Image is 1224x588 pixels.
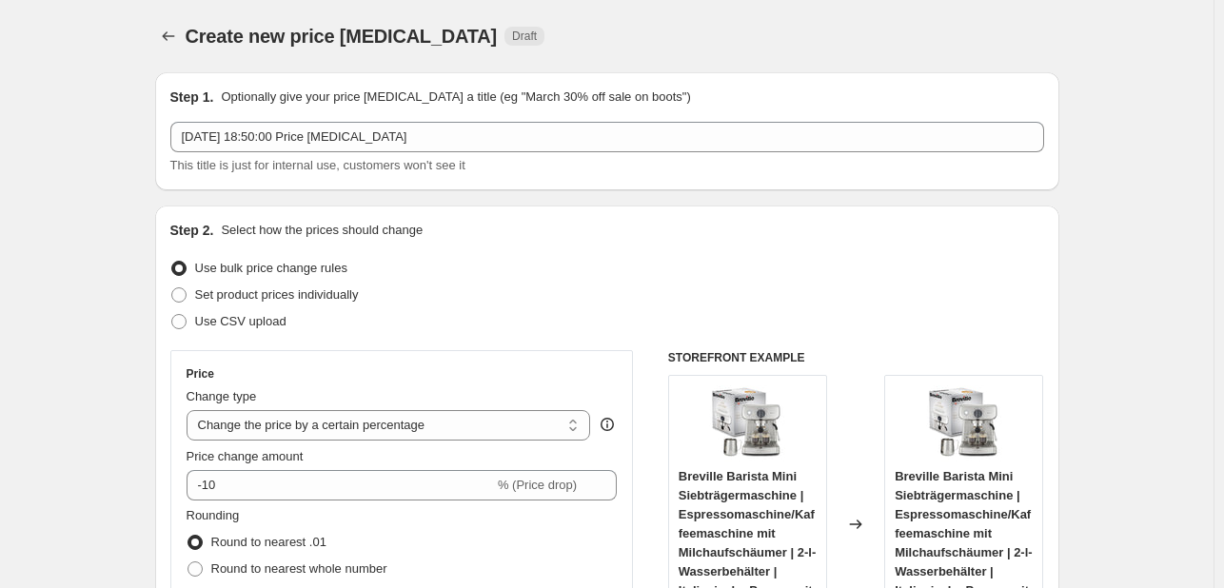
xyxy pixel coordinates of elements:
input: -15 [187,470,494,500]
h6: STOREFRONT EXAMPLE [668,350,1044,365]
span: % (Price drop) [498,478,577,492]
h3: Price [187,366,214,382]
span: Round to nearest whole number [211,561,387,576]
img: 81W3cgKyUtL_80x.jpg [709,385,785,461]
span: Draft [512,29,537,44]
span: Create new price [MEDICAL_DATA] [186,26,498,47]
img: 81W3cgKyUtL_80x.jpg [926,385,1002,461]
span: Price change amount [187,449,304,463]
button: Price change jobs [155,23,182,49]
span: Use bulk price change rules [195,261,347,275]
h2: Step 2. [170,221,214,240]
span: This title is just for internal use, customers won't see it [170,158,465,172]
span: Round to nearest .01 [211,535,326,549]
input: 30% off holiday sale [170,122,1044,152]
span: Change type [187,389,257,403]
div: help [598,415,617,434]
h2: Step 1. [170,88,214,107]
span: Use CSV upload [195,314,286,328]
span: Set product prices individually [195,287,359,302]
span: Rounding [187,508,240,522]
p: Optionally give your price [MEDICAL_DATA] a title (eg "March 30% off sale on boots") [221,88,690,107]
p: Select how the prices should change [221,221,423,240]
